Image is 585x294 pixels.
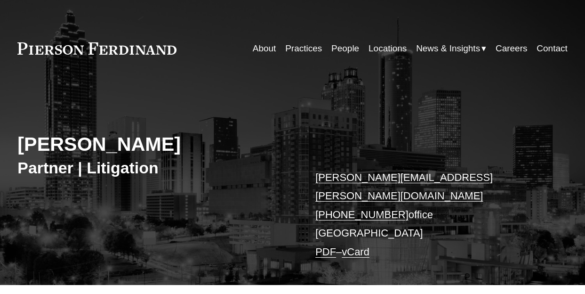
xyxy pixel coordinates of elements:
a: Practices [285,40,322,57]
a: [PERSON_NAME][EMAIL_ADDRESS][PERSON_NAME][DOMAIN_NAME] [315,171,493,202]
a: [PHONE_NUMBER] [315,209,409,220]
a: vCard [342,246,369,258]
h3: Partner | Litigation [17,158,292,178]
a: Careers [496,40,527,57]
span: News & Insights [416,41,480,57]
a: folder dropdown [416,40,486,57]
p: office [GEOGRAPHIC_DATA] – [315,168,545,261]
a: About [253,40,276,57]
a: Locations [369,40,407,57]
h2: [PERSON_NAME] [17,132,292,156]
a: Contact [537,40,567,57]
a: People [331,40,359,57]
a: PDF [315,246,336,258]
